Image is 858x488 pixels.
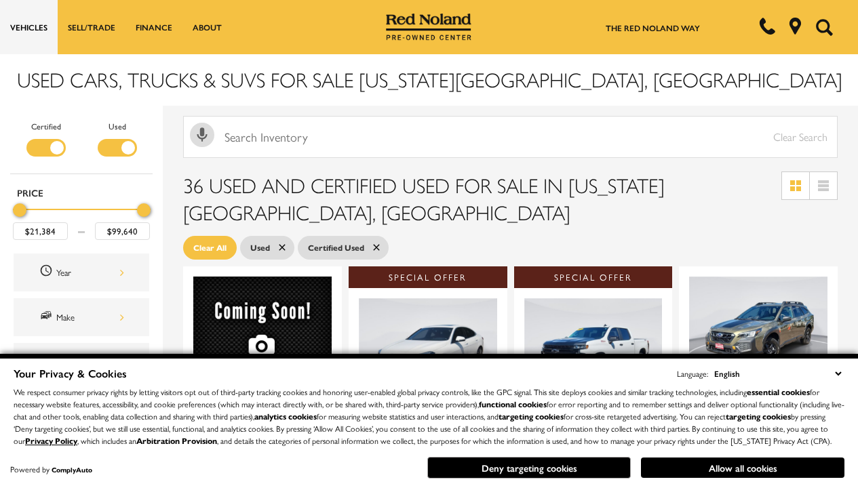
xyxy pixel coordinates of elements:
[13,203,26,217] div: Minimum Price
[137,203,151,217] div: Maximum Price
[109,119,126,133] label: Used
[359,298,500,404] img: 2021 BMW 2 Series 228i xDrive 1
[386,14,471,41] img: Red Noland Pre-Owned
[13,222,68,240] input: Minimum
[349,266,507,288] div: Special Offer
[811,1,838,54] button: Open the search field
[190,123,214,147] svg: Click to toggle on voice search
[183,116,838,158] input: Search Inventory
[427,457,631,479] button: Deny targeting cookies
[193,239,227,256] span: Clear All
[25,434,77,447] a: Privacy Policy
[359,298,500,404] div: 1 / 2
[726,410,791,422] strong: targeting cookies
[31,119,61,133] label: Certified
[39,308,56,326] span: Make
[13,199,150,240] div: Price
[136,434,217,447] strong: Arbitration Provision
[14,298,149,336] div: MakeMake
[479,398,547,410] strong: functional cookies
[10,119,153,174] div: Filter by Vehicle Type
[56,310,124,325] div: Make
[499,410,564,422] strong: targeting cookies
[308,239,364,256] span: Certified Used
[95,222,150,240] input: Maximum
[52,465,92,474] a: ComplyAuto
[514,266,673,288] div: Special Offer
[250,239,270,256] span: Used
[14,343,149,381] div: ModelModel
[193,277,332,383] img: 2018 Volkswagen Atlas SEL Premium
[14,365,127,381] span: Your Privacy & Cookies
[524,298,665,404] div: 1 / 2
[606,22,700,34] a: The Red Noland Way
[254,410,317,422] strong: analytics cookies
[10,465,92,474] div: Powered by
[56,265,124,280] div: Year
[14,253,149,291] div: YearYear
[386,18,471,32] a: Red Noland Pre-Owned
[17,186,146,199] h5: Price
[524,298,665,404] img: 2020 Chevrolet Silverado 1500 LT Trail Boss 1
[711,366,844,381] select: Language Select
[689,277,830,382] img: 2024 Subaru Outback Wilderness 1
[677,369,708,378] div: Language:
[183,170,665,226] span: 36 Used and Certified Used for Sale in [US_STATE][GEOGRAPHIC_DATA], [GEOGRAPHIC_DATA]
[39,264,56,281] span: Year
[689,277,830,382] div: 1 / 2
[14,386,844,447] p: We respect consumer privacy rights by letting visitors opt out of third-party tracking cookies an...
[747,386,810,398] strong: essential cookies
[641,457,844,478] button: Allow all cookies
